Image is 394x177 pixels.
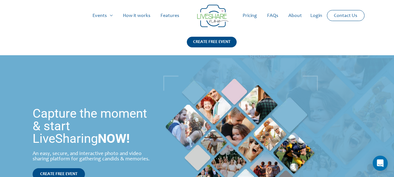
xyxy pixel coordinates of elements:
div: An easy, secure, and interactive photo and video sharing platform for gathering candids & memories. [33,151,156,162]
div: Open Intercom Messenger [373,156,388,171]
a: Login [305,6,327,26]
a: Events [87,6,118,26]
div: CREATE FREE EVENT [187,37,237,47]
a: FAQs [262,6,283,26]
strong: NOW! [98,131,130,146]
h1: Capture the moment & start LiveSharing [33,107,156,145]
span: CREATE FREE EVENT [40,172,77,176]
img: LiveShare logo - Capture & Share Event Memories [197,5,229,27]
a: CREATE FREE EVENT [187,37,237,55]
a: Features [155,6,184,26]
a: Pricing [238,6,262,26]
nav: Site Navigation [11,6,383,26]
a: About [283,6,307,26]
a: How it works [118,6,155,26]
a: Contact Us [329,10,362,21]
